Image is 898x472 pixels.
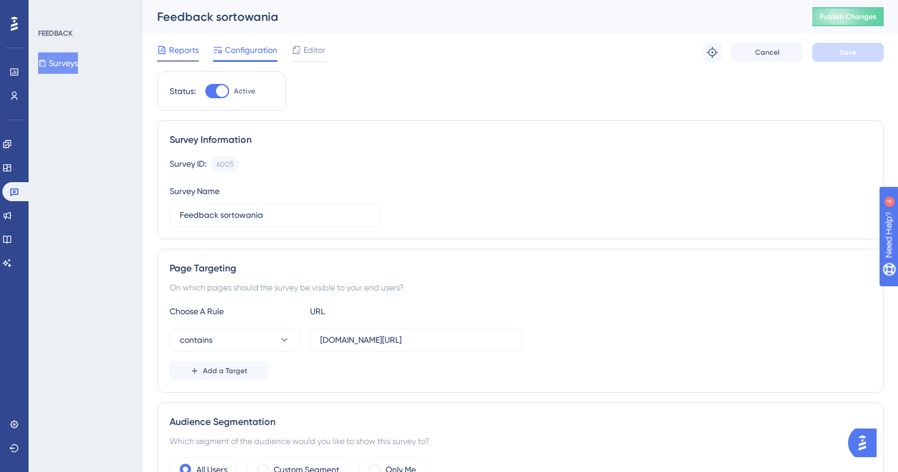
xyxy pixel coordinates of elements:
span: Save [840,48,856,57]
button: Add a Target [170,361,268,380]
div: Survey ID: [170,157,206,172]
button: contains [170,328,301,352]
button: Cancel [731,43,803,62]
div: Which segment of the audience would you like to show this survey to? [170,434,871,448]
div: Page Targeting [170,261,871,276]
div: 6005 [217,160,233,169]
span: Editor [303,43,326,57]
div: Survey Information [170,133,871,147]
button: Publish Changes [812,7,884,26]
span: Active [234,86,255,96]
span: Publish Changes [819,12,877,21]
div: On which pages should the survey be visible to your end users? [170,280,871,295]
span: Reports [169,43,199,57]
input: Type your Survey name [180,208,371,221]
span: contains [180,333,212,347]
div: Choose A Rule [170,304,301,318]
div: Feedback sortowania [157,8,783,25]
div: URL [310,304,441,318]
div: 4 [83,6,86,15]
div: Status: [170,84,196,98]
input: yourwebsite.com/path [320,333,512,346]
button: Save [812,43,884,62]
iframe: UserGuiding AI Assistant Launcher [848,425,884,461]
span: Add a Target [203,366,248,376]
button: Surveys [38,52,78,74]
div: Audience Segmentation [170,415,871,429]
span: Configuration [225,43,277,57]
span: Cancel [755,48,780,57]
div: Survey Name [170,184,220,198]
span: Need Help? [28,3,74,17]
div: FEEDBACK [38,29,73,38]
